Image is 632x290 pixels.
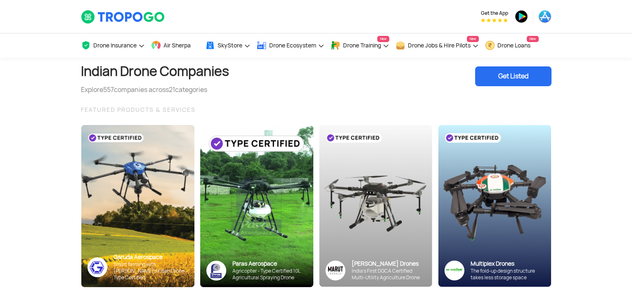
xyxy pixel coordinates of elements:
[438,125,551,287] img: bg_multiplex_sky.png
[481,10,508,17] span: Get the App
[232,260,307,268] div: Paras Aerospace
[114,261,188,281] div: Smart farming with [PERSON_NAME]’s Kisan Drone - Type Certified
[169,85,175,94] span: 21
[218,42,242,49] span: SkyStore
[81,85,229,95] div: Explore companies across categories
[471,260,545,268] div: Multiplex Drones
[81,58,229,85] h1: Indian Drone Companies
[205,33,251,58] a: SkyStore
[81,10,166,24] img: TropoGo Logo
[497,42,530,49] span: Drone Loans
[81,125,194,287] img: bg_garuda_sky.png
[103,85,114,94] span: 557
[527,36,539,42] span: New
[485,33,539,58] a: Drone LoansNew
[377,36,389,42] span: New
[93,42,137,49] span: Drone Insurance
[343,42,381,49] span: Drone Training
[206,261,226,281] img: paras-logo-banner.png
[88,257,107,277] img: ic_garuda_sky.png
[395,33,479,58] a: Drone Jobs & Hire PilotsNew
[515,10,528,23] img: ic_playstore.png
[151,33,199,58] a: Air Sherpa
[467,36,479,42] span: New
[352,268,426,281] div: India’s First DGCA Certified Multi-Utility Agriculture Drone
[331,33,389,58] a: Drone TrainingNew
[444,260,464,281] img: ic_multiplex_sky.png
[408,42,471,49] span: Drone Jobs & Hire Pilots
[81,33,145,58] a: Drone Insurance
[163,42,191,49] span: Air Sherpa
[114,253,188,261] div: Garuda Aerospace
[319,125,432,287] img: bg_marut_sky.png
[481,18,508,22] img: App Raking
[471,268,545,281] div: The fold-up design structure takes less storage space
[232,268,307,281] div: Agricopter - Type Certified 10L Agricultural Spraying Drone
[325,260,346,281] img: Group%2036313.png
[352,260,426,268] div: [PERSON_NAME] Drones
[81,105,552,115] div: FEATURED PRODUCTS & SERVICES
[538,10,552,23] img: ic_appstore.png
[200,125,313,287] img: paras-card.png
[257,33,324,58] a: Drone Ecosystem
[475,66,552,86] div: Get Listed
[269,42,316,49] span: Drone Ecosystem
